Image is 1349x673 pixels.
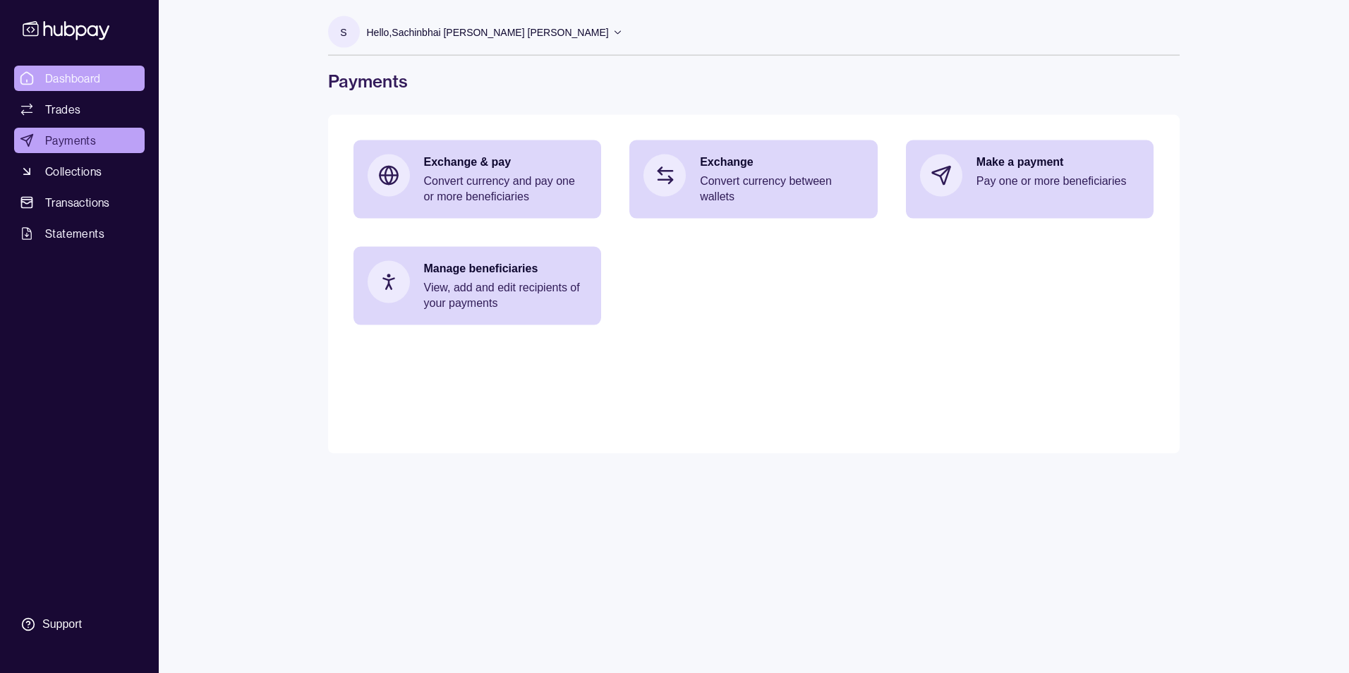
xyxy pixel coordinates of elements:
h1: Payments [328,70,1180,92]
span: Payments [45,132,96,149]
span: Dashboard [45,70,101,87]
p: Convert currency and pay one or more beneficiaries [424,174,588,205]
p: Pay one or more beneficiaries [976,174,1140,189]
p: Manage beneficiaries [424,261,588,277]
a: Trades [14,97,145,122]
a: Statements [14,221,145,246]
p: Hello, Sachinbhai [PERSON_NAME] [PERSON_NAME] [367,24,609,40]
p: Exchange & pay [424,154,588,170]
p: S [341,24,347,40]
p: View, add and edit recipients of your payments [424,280,588,311]
a: Manage beneficiariesView, add and edit recipients of your payments [353,247,602,325]
a: Transactions [14,190,145,215]
a: Payments [14,128,145,153]
span: Transactions [45,194,110,211]
span: Trades [45,101,80,118]
span: Statements [45,225,104,242]
div: Support [42,617,82,632]
span: Collections [45,163,102,180]
a: Make a paymentPay one or more beneficiaries [906,140,1154,211]
a: Dashboard [14,66,145,91]
p: Convert currency between wallets [701,174,864,205]
a: Collections [14,159,145,184]
p: Make a payment [976,154,1140,170]
a: ExchangeConvert currency between wallets [630,140,878,219]
p: Exchange [701,154,864,170]
a: Exchange & payConvert currency and pay one or more beneficiaries [353,140,602,219]
a: Support [14,610,145,639]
